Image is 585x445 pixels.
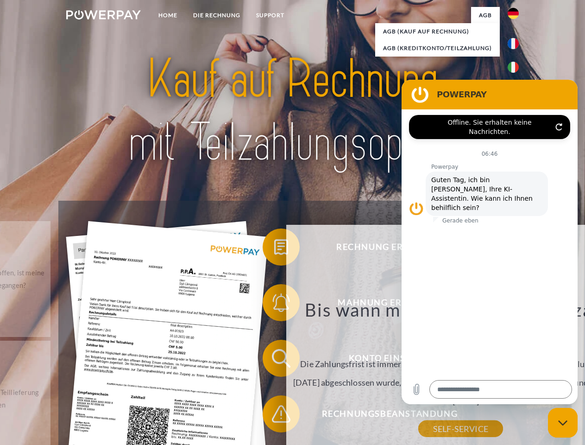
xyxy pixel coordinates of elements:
img: qb_bell.svg [270,291,293,314]
a: DIE RECHNUNG [185,7,248,24]
button: Rechnung erhalten? [263,229,503,266]
img: title-powerpay_de.svg [88,44,497,178]
button: Mahnung erhalten? [263,284,503,321]
iframe: Messaging-Fenster [402,80,578,404]
img: fr [508,38,519,49]
button: Rechnungsbeanstandung [263,395,503,432]
img: it [508,62,519,73]
a: SUPPORT [248,7,292,24]
img: de [508,8,519,19]
a: Home [151,7,185,24]
button: Konto einsehen [263,340,503,377]
a: SELF-SERVICE [418,420,503,437]
img: qb_warning.svg [270,402,293,426]
img: qb_bill.svg [270,235,293,259]
a: agb [471,7,500,24]
img: qb_search.svg [270,347,293,370]
img: logo-powerpay-white.svg [66,10,141,19]
iframe: Schaltfläche zum Öffnen des Messaging-Fensters; Konversation läuft [548,408,578,438]
a: AGB (Kreditkonto/Teilzahlung) [375,40,500,57]
a: AGB (Kauf auf Rechnung) [375,23,500,40]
